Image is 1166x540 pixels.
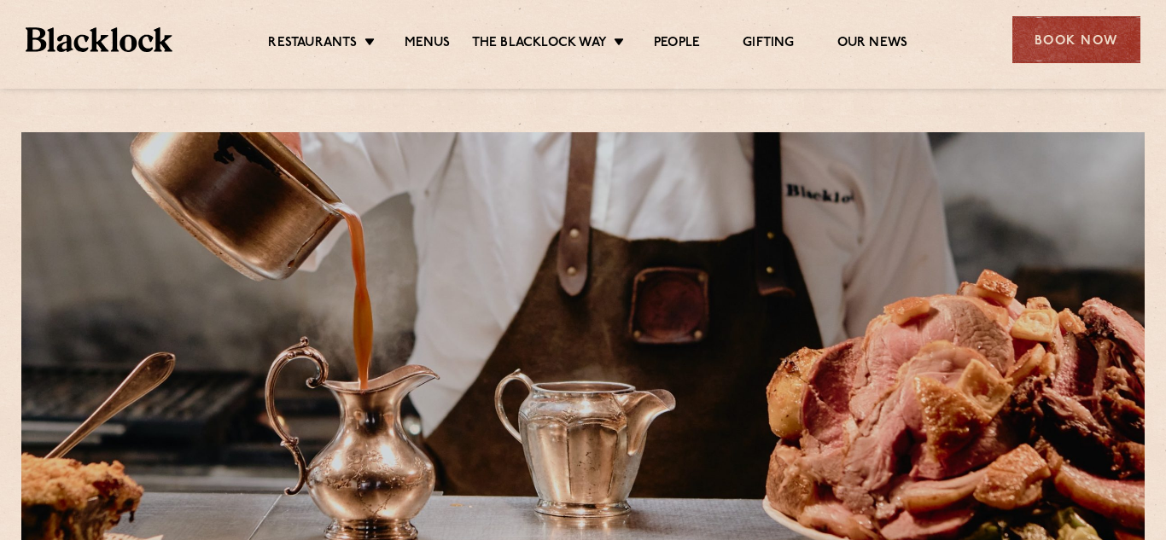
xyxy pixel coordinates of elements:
a: People [654,35,700,54]
a: Menus [405,35,451,54]
img: BL_Textured_Logo-footer-cropped.svg [26,27,172,52]
div: Book Now [1012,16,1140,63]
a: Gifting [743,35,794,54]
a: The Blacklock Way [472,35,607,54]
a: Restaurants [268,35,357,54]
a: Our News [837,35,908,54]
